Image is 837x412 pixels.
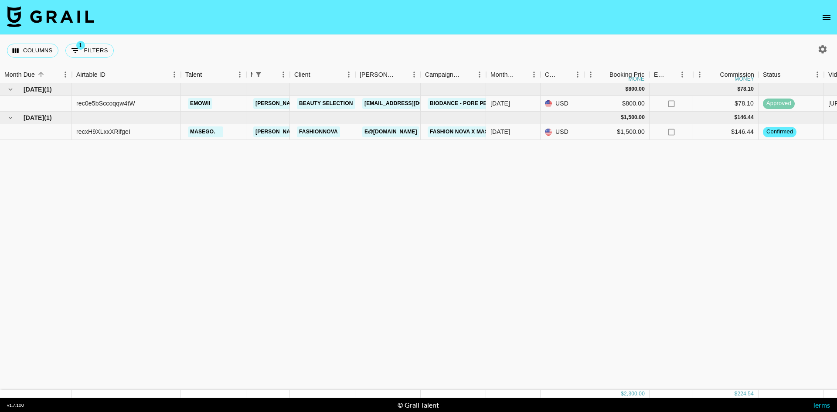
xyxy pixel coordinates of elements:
span: 1 [76,41,85,50]
div: 1 active filter [252,68,265,81]
div: Month Due [486,66,541,83]
div: v 1.7.100 [7,402,24,408]
button: Show filters [65,44,114,58]
button: Sort [708,68,720,81]
div: [PERSON_NAME] [360,66,395,83]
div: Status [763,66,781,83]
button: Sort [105,68,118,81]
button: Menu [168,68,181,81]
div: Airtable ID [76,66,105,83]
span: confirmed [763,128,796,136]
button: Sort [202,68,214,81]
a: emowii [188,98,212,109]
button: Menu [676,68,689,81]
div: Month Due [4,66,35,83]
div: Aug '25 [490,99,510,108]
button: Menu [277,68,290,81]
button: hide children [4,83,17,95]
div: recxH9XLxxXRifgeI [76,127,130,136]
button: Sort [395,68,408,81]
div: 78.10 [740,85,754,93]
div: © Grail Talent [398,401,439,409]
button: Sort [265,68,277,81]
div: USD [541,124,584,140]
button: Menu [342,68,355,81]
button: open drawer [818,9,835,26]
div: Expenses: Remove Commission? [650,66,693,83]
div: $78.10 [693,96,759,112]
div: Currency [545,66,559,83]
button: Menu [408,68,421,81]
div: Status [759,66,824,83]
button: Sort [35,68,47,81]
button: Sort [781,68,793,81]
a: [PERSON_NAME][EMAIL_ADDRESS][PERSON_NAME][DOMAIN_NAME] [253,98,440,109]
button: hide children [4,112,17,124]
button: Menu [571,68,584,81]
button: Menu [811,68,824,81]
div: $800.00 [584,96,650,112]
button: Sort [597,68,609,81]
a: Biodance - Pore Perfecting Collagen Peptide Serum [428,98,593,109]
div: $ [737,85,740,93]
a: Beauty Selection [297,98,355,109]
div: money [735,76,754,82]
span: ( 1 ) [44,113,52,122]
div: Airtable ID [72,66,181,83]
button: Menu [693,68,706,81]
a: masego.__ [188,126,223,137]
button: Menu [584,68,597,81]
div: $146.44 [693,124,759,140]
div: Commission [720,66,754,83]
button: Menu [233,68,246,81]
img: Grail Talent [7,6,94,27]
div: Talent [181,66,246,83]
div: Talent [185,66,202,83]
button: Sort [461,68,473,81]
button: Menu [473,68,486,81]
button: Show filters [252,68,265,81]
div: Manager [246,66,290,83]
span: [DATE] [24,113,44,122]
div: Campaign (Type) [425,66,461,83]
button: Sort [310,68,323,81]
div: $ [735,390,738,398]
div: 146.44 [737,114,754,121]
a: [EMAIL_ADDRESS][DOMAIN_NAME] [362,98,460,109]
div: $ [621,390,624,398]
button: Menu [527,68,541,81]
div: $ [735,114,738,121]
div: 800.00 [628,85,645,93]
button: Sort [515,68,527,81]
div: 1,500.00 [624,114,645,121]
div: Sep '25 [490,127,510,136]
div: USD [541,96,584,112]
div: Booking Price [609,66,648,83]
a: e@[DOMAIN_NAME] [362,126,419,137]
span: [DATE] [24,85,44,94]
div: 2,300.00 [624,390,645,398]
div: Booker [355,66,421,83]
div: Expenses: Remove Commission? [654,66,666,83]
a: Fashionnova [297,126,340,137]
a: Fashion Nova x Masego 1/2 [428,126,511,137]
div: Campaign (Type) [421,66,486,83]
span: approved [763,99,795,108]
button: Select columns [7,44,58,58]
div: 224.54 [737,390,754,398]
div: $1,500.00 [584,124,650,140]
div: money [629,76,648,82]
div: Month Due [490,66,515,83]
div: rec0e5bSccoqqw4tW [76,99,135,108]
div: Client [290,66,355,83]
button: Menu [59,68,72,81]
div: Manager [251,66,252,83]
div: Client [294,66,310,83]
div: $ [621,114,624,121]
span: ( 1 ) [44,85,52,94]
a: Terms [812,401,830,409]
div: $ [626,85,629,93]
button: Sort [559,68,571,81]
button: Sort [666,68,678,81]
div: Currency [541,66,584,83]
